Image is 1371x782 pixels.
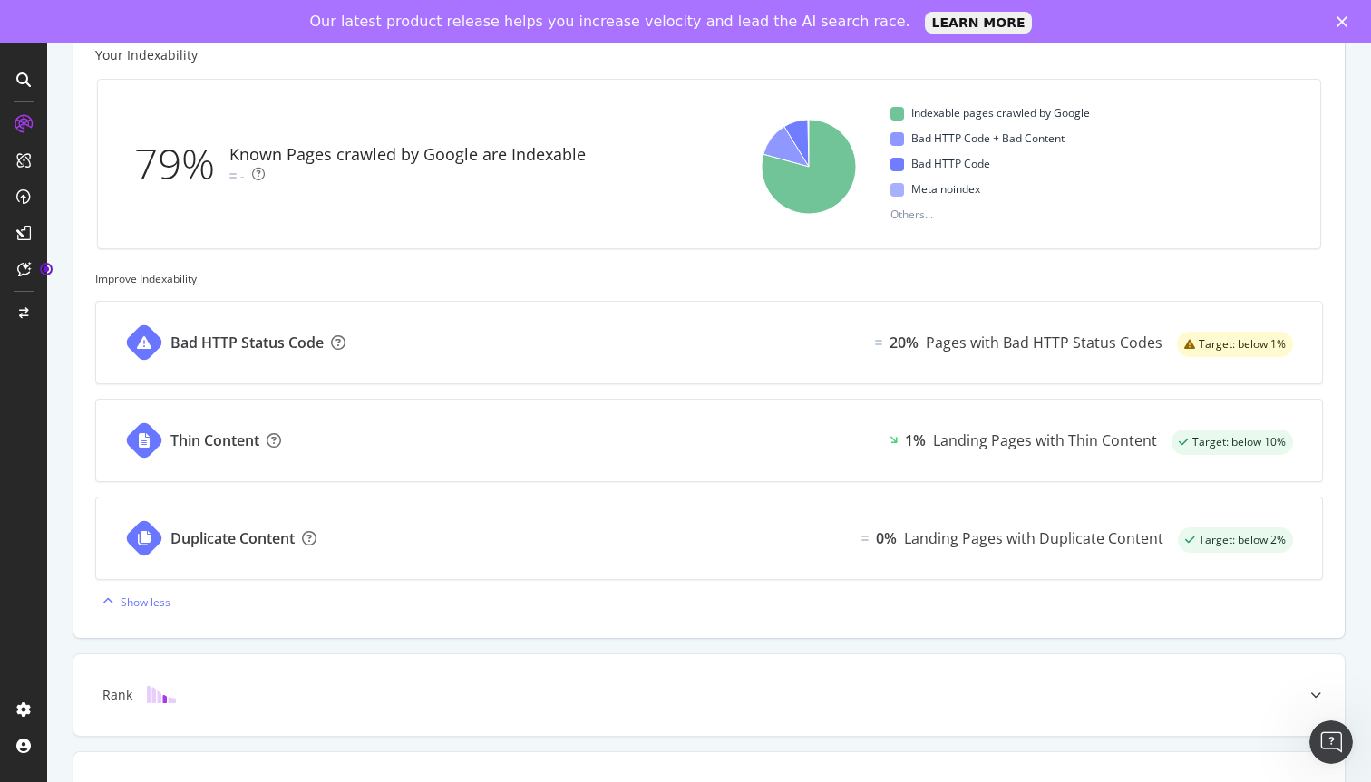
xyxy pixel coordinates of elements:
img: Equal [861,536,869,541]
div: Pages with Bad HTTP Status Codes [926,333,1162,353]
a: Bad HTTP Status CodeEqual20%Pages with Bad HTTP Status Codeswarning label [95,301,1323,384]
a: Duplicate ContentEqual0%Landing Pages with Duplicate Contentsuccess label [95,497,1323,580]
img: Equal [229,173,237,179]
iframe: Intercom live chat [1309,720,1353,764]
div: success label [1178,527,1293,553]
span: Others... [883,204,940,226]
span: Indexable pages crawled by Google [911,102,1090,124]
span: Target: below 2% [1199,535,1286,545]
a: LEARN MORE [925,12,1033,34]
div: Rank [102,686,132,704]
div: Landing Pages with Duplicate Content [904,528,1163,549]
div: 20% [890,333,919,353]
div: Tooltip anchor [38,261,54,277]
div: 79% [134,134,229,194]
div: Our latest product release helps you increase velocity and lead the AI search race. [310,13,910,31]
div: Thin Content [170,430,259,451]
img: block-icon [147,686,176,703]
span: Target: below 10% [1192,437,1286,448]
svg: A chart. [756,94,861,234]
div: Close [1337,16,1355,27]
div: Improve Indexability [95,271,1323,286]
span: Bad HTTP Code + Bad Content [911,128,1065,150]
div: Bad HTTP Status Code [170,333,324,353]
span: Bad HTTP Code [911,153,990,175]
div: Your Indexability [95,46,198,64]
img: Equal [875,340,882,345]
span: Meta noindex [911,179,980,200]
div: Duplicate Content [170,528,295,549]
span: Target: below 1% [1199,339,1286,350]
div: - [240,167,245,185]
div: 1% [905,430,926,451]
div: Show less [121,594,170,610]
div: Landing Pages with Thin Content [933,430,1157,451]
div: warning label [1177,332,1293,357]
div: Known Pages crawled by Google are Indexable [229,143,586,167]
button: Show less [95,587,170,616]
div: success label [1172,430,1293,455]
div: 0% [876,528,897,549]
a: Thin Content1%Landing Pages with Thin Contentsuccess label [95,399,1323,482]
